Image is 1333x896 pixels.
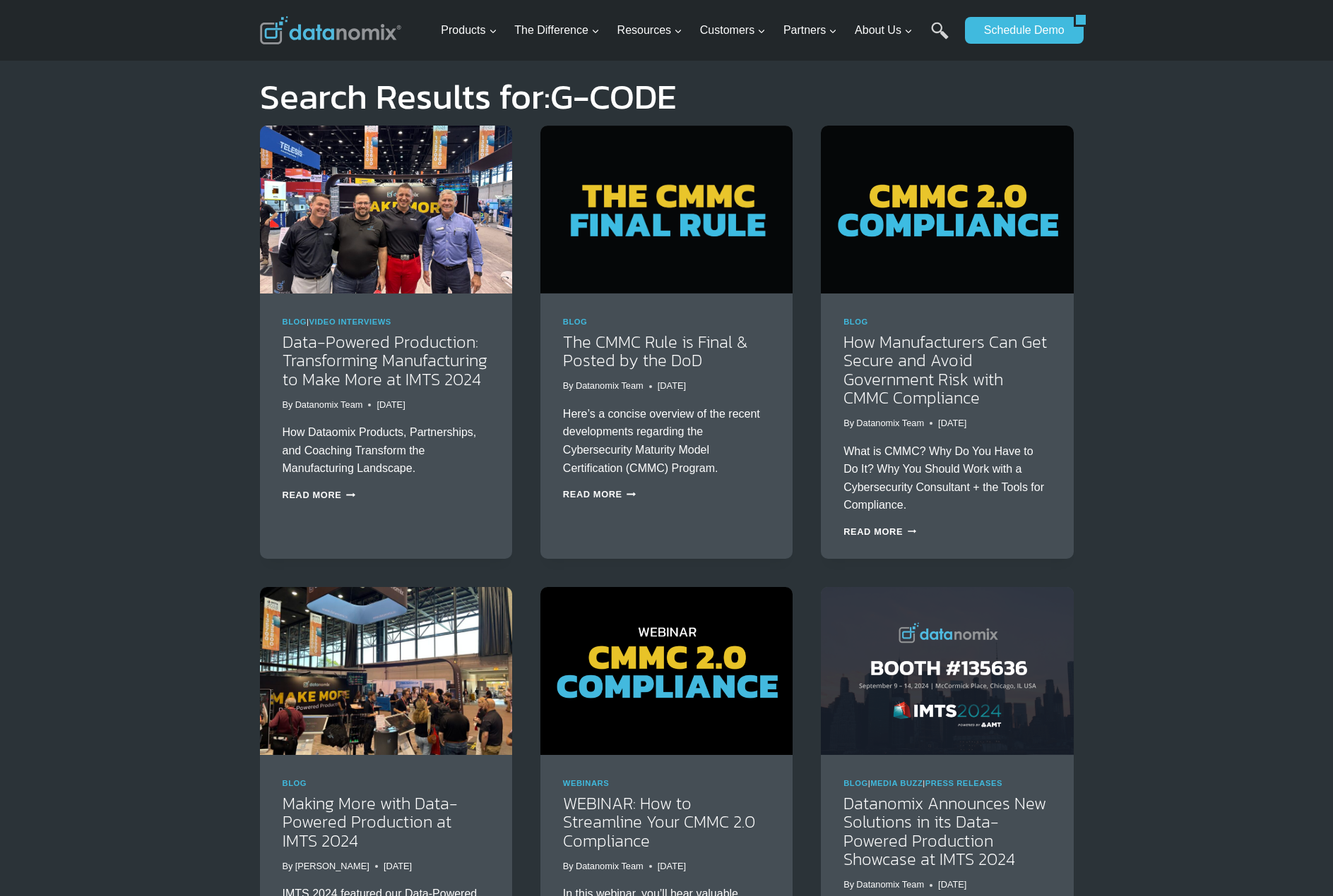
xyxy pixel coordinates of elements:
[843,317,868,326] a: Blog
[283,329,487,392] a: Data-Powered Production: Transforming Manufacturing to Make More at IMTS 2024
[260,587,512,755] img: Making More with Data-Powered Production at IMTS 2024
[843,526,916,537] a: Read More
[658,379,686,393] time: [DATE]
[965,17,1074,44] a: Schedule Demo
[658,859,686,873] time: [DATE]
[843,779,868,787] a: Blog
[843,791,1046,871] a: Datanomix Announces New Solutions in its Data-Powered Production Showcase at IMTS 2024
[283,398,293,412] span: By
[843,878,854,892] span: By
[260,16,401,44] img: Datanomix
[843,442,1050,514] p: What is CMMC? Why Do You Have to Do It? Why You Should Work with a Cybersecurity Consultant + the...
[855,21,913,40] span: About Us
[856,879,924,890] a: Datanomix Team
[283,859,293,873] span: By
[856,418,924,428] a: Datanomix Team
[938,416,966,430] time: [DATE]
[938,878,966,892] time: [DATE]
[283,317,391,326] span: |
[821,587,1073,755] img: Datanomix Announces New Solutions in its Data-Powered Production Showcase at IMTS 2024
[563,489,636,500] a: Read More
[295,399,363,410] a: Datanomix Team
[377,398,405,412] time: [DATE]
[563,329,748,373] a: The CMMC Rule is Final & Posted by the DoD
[550,70,677,123] span: G-CODE
[295,861,369,871] a: [PERSON_NAME]
[576,861,644,871] a: Datanomix Team
[540,126,793,293] img: The CMMC Rule is Final & Posted by the DoD
[563,779,609,787] a: Webinars
[309,317,391,326] a: Video Interviews
[870,779,923,787] a: Media Buzz
[514,21,600,40] span: The Difference
[617,21,682,40] span: Resources
[700,21,766,40] span: Customers
[283,317,307,326] a: Blog
[563,791,755,853] a: WEBINAR: How to Streamline Your CMMC 2.0 Compliance
[576,380,644,391] a: Datanomix Team
[563,379,574,393] span: By
[843,779,1002,787] span: | |
[260,126,512,293] img: Data-Powered Production: Transforming Manufacturing to Make More at IMTS 2024
[843,329,1047,410] a: How Manufacturers Can Get Secure and Avoid Government Risk with CMMC Compliance
[925,779,1002,787] a: Press Releases
[783,21,837,40] span: Partners
[563,405,770,477] p: Here’s a concise overview of the recent developments regarding the Cybersecurity Maturity Model C...
[540,587,793,755] img: CMMC 2.0 Compliance
[821,126,1073,293] img: How to streamline your CMMC 2.0 compliance
[283,791,458,853] a: Making More with Data-Powered Production at IMTS 2024
[843,416,854,430] span: By
[435,8,958,54] nav: Primary Navigation
[441,21,497,40] span: Products
[384,859,412,873] time: [DATE]
[260,79,1074,114] h1: Search Results for:
[563,859,574,873] span: By
[563,317,588,326] a: Blog
[283,779,307,787] a: Blog
[283,423,490,478] p: How Dataomix Products, Partnerships, and Coaching Transform the Manufacturing Landscape.
[931,22,949,54] a: Search
[283,490,355,500] a: Read More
